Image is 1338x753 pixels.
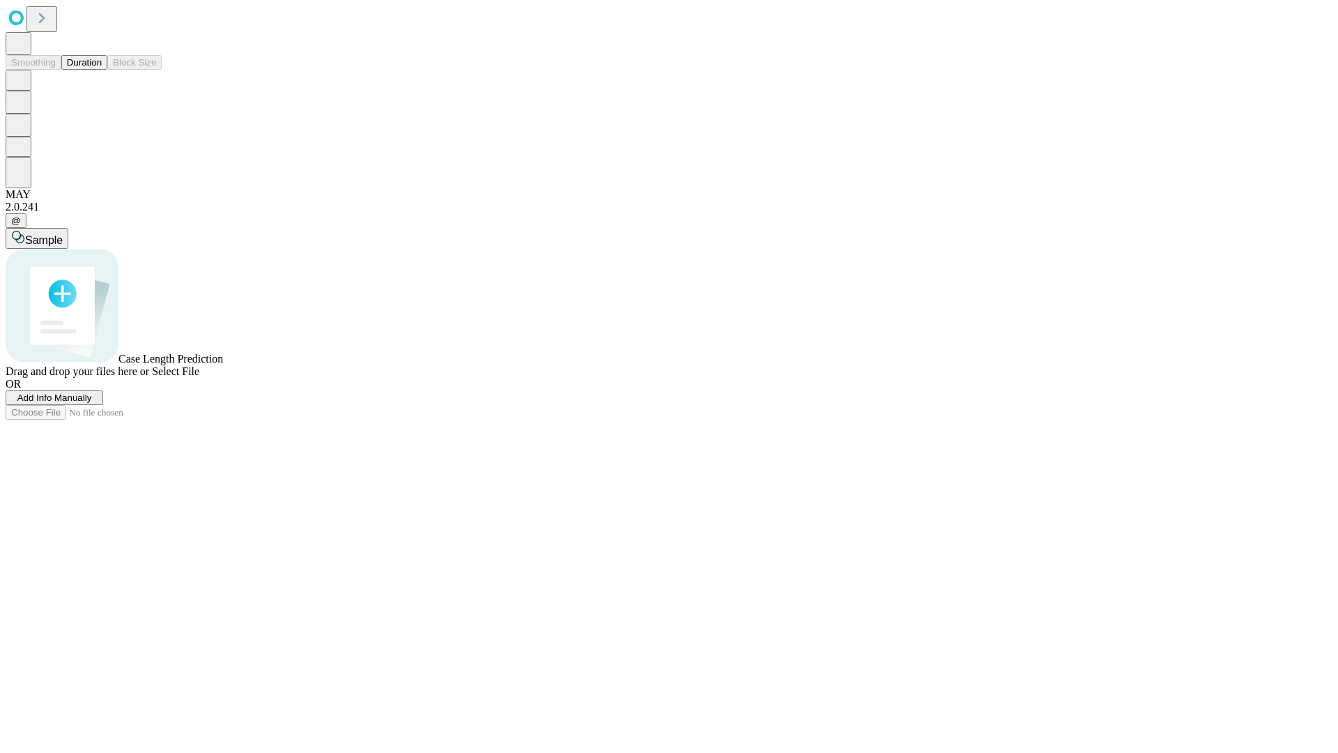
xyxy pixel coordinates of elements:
[6,228,68,249] button: Sample
[107,55,162,70] button: Block Size
[6,213,26,228] button: @
[61,55,107,70] button: Duration
[17,393,92,403] span: Add Info Manually
[6,365,149,377] span: Drag and drop your files here or
[6,378,21,390] span: OR
[6,201,1332,213] div: 2.0.241
[25,234,63,246] span: Sample
[6,390,103,405] button: Add Info Manually
[118,353,223,365] span: Case Length Prediction
[152,365,199,377] span: Select File
[6,55,61,70] button: Smoothing
[11,215,21,226] span: @
[6,188,1332,201] div: MAY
